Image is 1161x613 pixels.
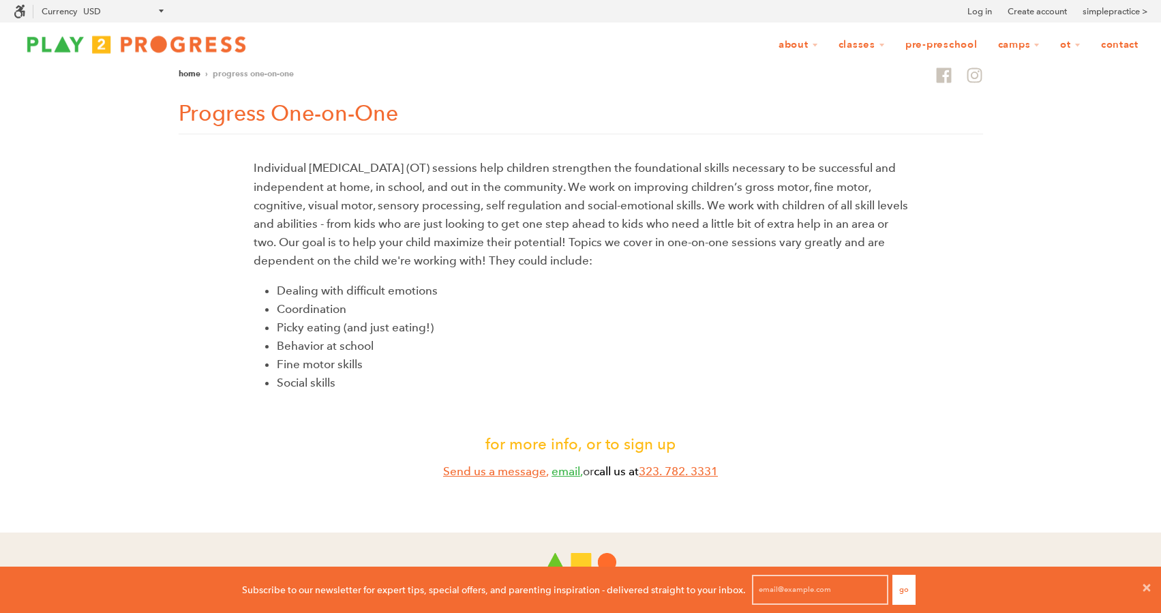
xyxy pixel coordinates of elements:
[277,337,908,355] li: Behavior at school
[830,32,894,58] a: Classes
[892,575,916,605] button: Go
[42,6,77,16] label: Currency
[770,32,827,58] a: About
[254,462,908,481] p: or
[213,68,294,78] span: Progress One-on-One
[179,98,983,135] h1: Progress One-on-One
[205,68,208,78] span: ›
[242,582,746,597] p: Subscribe to our newsletter for expert tips, special offers, and parenting inspiration - delivere...
[1051,32,1089,58] a: OT
[552,464,580,479] a: email
[254,159,908,270] p: Individual [MEDICAL_DATA] (OT) sessions help children strengthen the foundational skills necessar...
[277,282,908,300] li: Dealing with difficult emotions
[896,32,986,58] a: Pre-Preschool
[1008,5,1067,18] a: Create account
[277,374,908,392] li: Social skills
[179,67,294,80] nav: breadcrumbs
[967,5,992,18] a: Log in
[485,435,676,453] span: for more info, or to sign up
[179,68,200,78] a: Home
[752,575,888,605] input: email@example.com
[594,464,639,479] span: call us at
[1092,32,1147,58] a: Contact
[277,355,908,374] li: Fine motor skills
[443,464,546,479] a: Send us a message
[277,300,908,318] li: Coordination
[277,318,908,337] li: Picky eating (and just eating!)
[989,32,1049,58] a: Camps
[639,464,718,479] a: 323. 782. 3331
[14,31,259,58] img: Play2Progress logo
[552,464,583,479] span: ,
[1083,5,1147,18] a: simplepractice >
[545,553,616,571] img: Play 2 Progress logo
[443,464,549,479] span: ,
